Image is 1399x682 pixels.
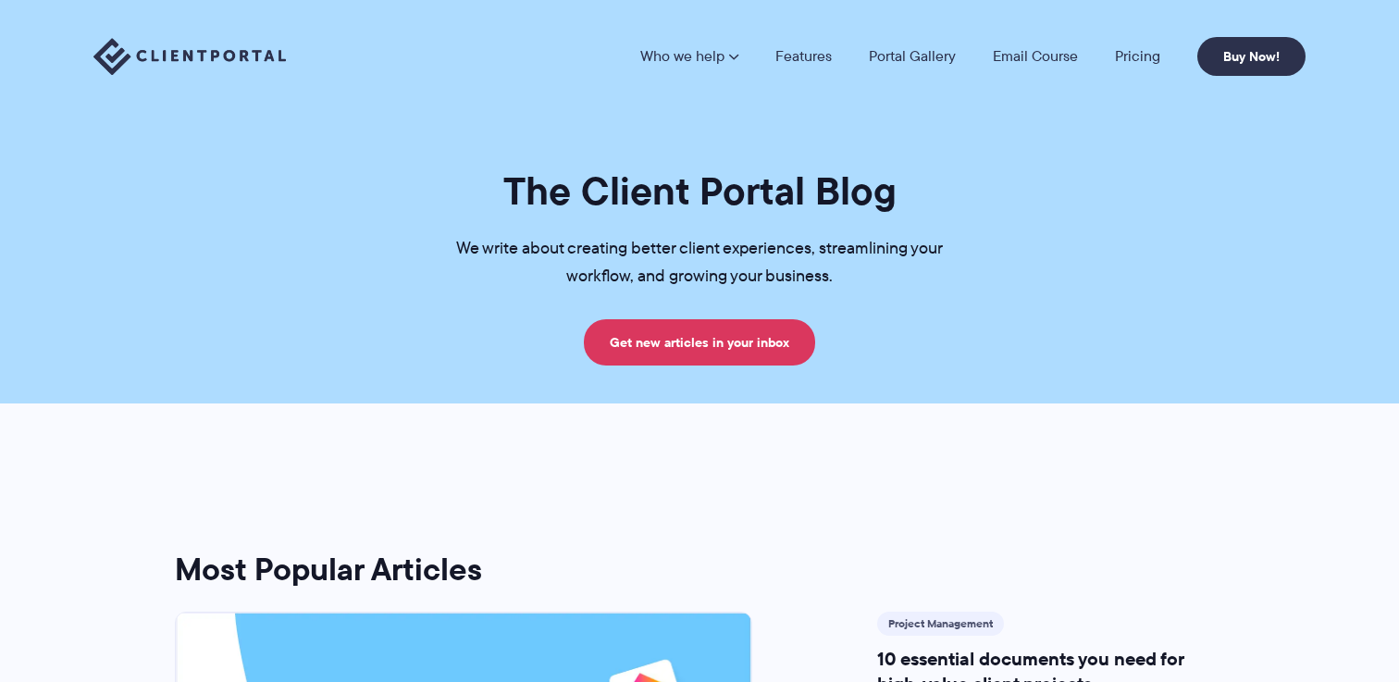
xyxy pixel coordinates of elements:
[445,235,954,291] p: We write about creating better client experiences, streamlining your workflow, and growing your b...
[640,49,738,64] a: Who we help
[584,319,815,366] a: Get new articles in your inbox
[775,49,832,64] a: Features
[445,167,954,216] h1: The Client Portal Blog
[888,615,993,632] a: Project Management
[1197,37,1306,76] a: Buy Now!
[175,551,1225,589] h2: Most Popular Articles
[869,49,956,64] a: Portal Gallery
[1115,49,1160,64] a: Pricing
[993,49,1078,64] a: Email Course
